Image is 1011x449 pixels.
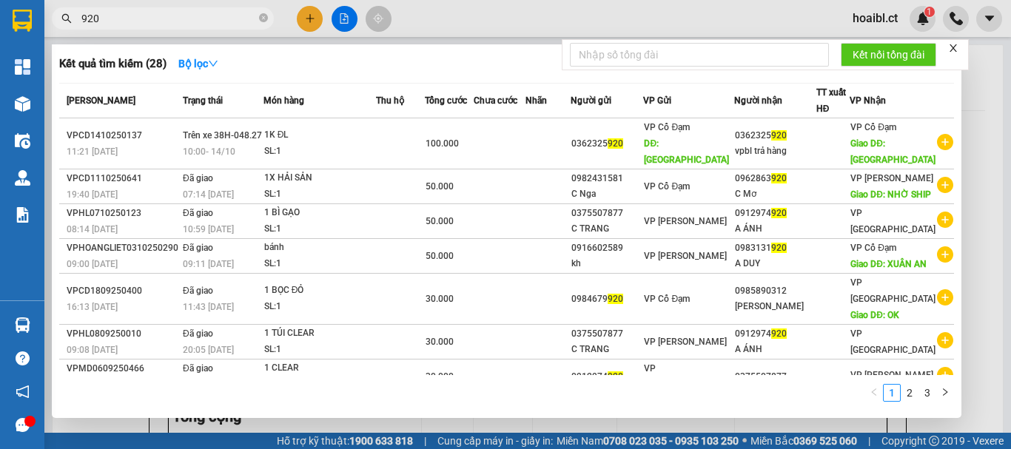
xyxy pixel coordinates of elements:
[67,171,178,186] div: VPCD1110250641
[870,388,879,396] span: left
[264,360,375,377] div: 1 CLEAR
[644,251,727,261] span: VP [PERSON_NAME]
[850,122,896,132] span: VP Cổ Đạm
[850,259,927,269] span: Giao DĐ: XUÂN AN
[67,146,118,157] span: 11:21 [DATE]
[571,342,642,357] div: C TRANG
[81,10,256,27] input: Tìm tên, số ĐT hoặc mã đơn
[474,95,517,106] span: Chưa cước
[841,43,936,67] button: Kết nối tổng đài
[948,43,958,53] span: close
[571,186,642,202] div: C Nga
[735,221,816,237] div: A ÁNH
[16,385,30,399] span: notification
[264,325,375,342] div: 1 TÚI CLEAR
[884,385,900,401] a: 1
[183,130,262,141] span: Trên xe 38H-048.27
[850,277,936,304] span: VP [GEOGRAPHIC_DATA]
[426,138,459,149] span: 100.000
[644,122,690,132] span: VP Cổ Đạm
[263,95,304,106] span: Món hàng
[735,186,816,202] div: C Mơ
[850,208,936,234] span: VP [GEOGRAPHIC_DATA]
[259,12,268,26] span: close-circle
[67,259,118,269] span: 09:00 [DATE]
[67,128,178,144] div: VPCD1410250137
[525,95,547,106] span: Nhãn
[850,138,936,165] span: Giao DĐ: [GEOGRAPHIC_DATA]
[16,418,30,432] span: message
[183,345,234,355] span: 20:05 [DATE]
[937,177,953,193] span: plus-circle
[183,173,213,183] span: Đã giao
[608,138,623,149] span: 920
[264,240,375,256] div: bánh
[67,302,118,312] span: 16:13 [DATE]
[13,10,32,32] img: logo-vxr
[937,212,953,228] span: plus-circle
[850,243,896,253] span: VP Cổ Đạm
[426,294,454,304] span: 30.000
[571,171,642,186] div: 0982431581
[67,240,178,256] div: VPHOANGLIET0310250290
[734,95,782,106] span: Người nhận
[15,133,30,149] img: warehouse-icon
[919,385,936,401] a: 3
[937,367,953,383] span: plus-circle
[771,243,787,253] span: 920
[264,283,375,299] div: 1 BỌC ĐỎ
[183,243,213,253] span: Đã giao
[15,170,30,186] img: warehouse-icon
[61,13,72,24] span: search
[883,384,901,402] li: 1
[644,181,690,192] span: VP Cổ Đạm
[850,310,899,320] span: Giao DĐ: OK
[936,384,954,402] button: right
[264,127,375,144] div: 1K ĐL
[183,189,234,200] span: 07:14 [DATE]
[264,299,375,315] div: SL: 1
[426,181,454,192] span: 50.000
[183,286,213,296] span: Đã giao
[15,59,30,75] img: dashboard-icon
[67,95,135,106] span: [PERSON_NAME]
[771,208,787,218] span: 920
[67,189,118,200] span: 19:40 [DATE]
[264,221,375,237] div: SL: 1
[67,326,178,342] div: VPHL0809250010
[941,388,950,396] span: right
[816,87,846,114] span: TT xuất HĐ
[608,371,623,382] span: 920
[183,363,213,374] span: Đã giao
[571,206,642,221] div: 0375507877
[67,361,178,377] div: VPMD0609250466
[735,283,816,299] div: 0985890312
[67,224,118,234] span: 08:14 [DATE]
[735,299,816,314] div: [PERSON_NAME]
[735,256,816,271] div: A DUY
[735,240,816,256] div: 0983131
[59,56,167,72] h3: Kết quả tìm kiếm ( 28 )
[936,384,954,402] li: Next Page
[426,371,454,382] span: 30.000
[67,345,118,355] span: 09:08 [DATE]
[735,206,816,221] div: 0912974
[644,216,727,226] span: VP [PERSON_NAME]
[426,216,454,226] span: 50.000
[571,221,642,237] div: C TRANG
[15,207,30,223] img: solution-icon
[426,337,454,347] span: 30.000
[571,369,642,385] div: 0912974
[67,283,178,299] div: VPCD1809250400
[571,326,642,342] div: 0375507877
[183,328,213,339] span: Đã giao
[937,134,953,150] span: plus-circle
[264,256,375,272] div: SL: 1
[376,95,404,106] span: Thu hộ
[67,206,178,221] div: VPHL0710250123
[771,328,787,339] span: 920
[850,189,931,200] span: Giao DĐ: NHỜ SHIP
[264,186,375,203] div: SL: 1
[735,144,816,159] div: vpbl trả hàng
[183,259,234,269] span: 09:11 [DATE]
